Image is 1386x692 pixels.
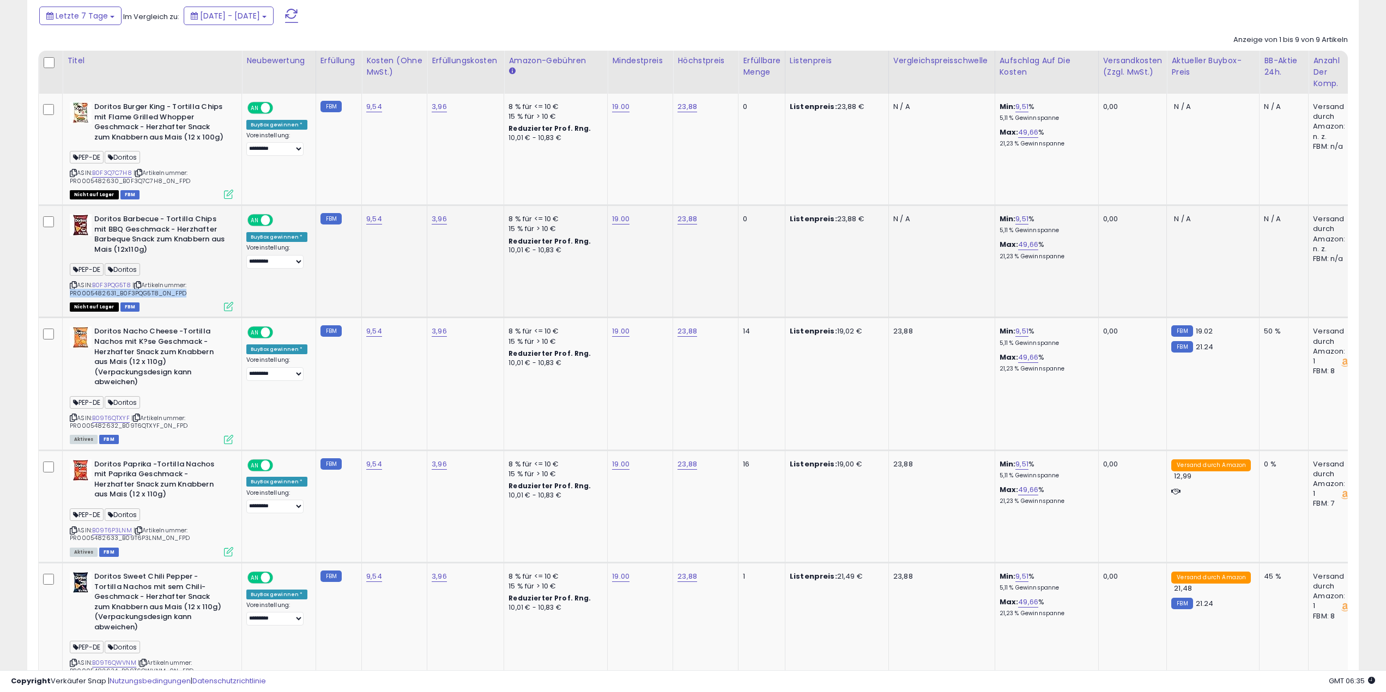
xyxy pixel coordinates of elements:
font: 3,96 [432,326,447,336]
img: 511ry6ZzltL._SL40_.jpg [70,102,92,124]
font: 15 % für > 10 € [509,111,556,122]
font: % [1038,352,1044,362]
font: ASIN: [77,414,92,422]
a: B09T6QWVNM [92,658,136,667]
font: Versand durch Amazon: 1 [1313,326,1345,366]
font: Kosten (ohne MwSt.) [366,55,422,77]
a: 23,88 [677,326,697,337]
font: FBM: 8 [1313,611,1335,621]
font: Doritos [113,642,137,652]
font: Versand durch Amazon: 1 [1313,459,1345,499]
a: B09T6QTXYF [92,414,130,423]
font: 23,88 [893,326,913,336]
font: Versand durch Amazon: n. z. [1313,214,1345,254]
font: Reduzierter Prof. Rng. [509,349,591,358]
font: Min: [1000,101,1016,112]
a: 19.00 [612,571,630,582]
button: Letzte 7 Tage [39,7,122,25]
button: [DATE] - [DATE] [184,7,274,25]
font: B0F3Q7C7H8 [92,168,132,177]
a: 9,54 [366,326,382,337]
font: Max: [1000,127,1019,137]
font: FBM [326,102,337,111]
font: 3,96 [432,101,447,112]
a: 9,51 [1015,214,1028,224]
font: 8 % für <= 10 € [509,459,559,469]
a: B0F3Q7C7H8 [92,168,132,178]
font: Reduzierter Prof. Rng. [509,236,591,246]
font: 10,01 € - 10,83 € [509,133,561,142]
font: Datenschutzrichtlinie [192,676,266,686]
font: 23,88 [677,326,697,336]
font: % [1038,127,1044,137]
font: Aktueller Buybox-Preis [1171,55,1241,77]
a: 9,54 [366,214,382,224]
font: 9,54 [366,214,382,224]
font: 5,11 % Gewinnspanne [1000,584,1060,592]
font: ASIN: [77,168,92,177]
font: 21,48 [1174,583,1192,593]
font: 23,88 [677,459,697,469]
font: 49,66 [1018,239,1038,250]
font: % [1038,239,1044,250]
font: | [132,281,134,289]
font: 16 [743,459,749,469]
font: Voreinstellung: [246,489,290,497]
font: 0,00 [1103,571,1118,581]
font: 0,00 [1103,214,1118,224]
font: FBM [326,572,337,580]
font: PEP-DE [78,153,100,162]
a: 23,88 [677,101,697,112]
a: 23,88 [677,214,697,224]
font: 9,54 [366,459,382,469]
font: Reduzierter Prof. Rng. [509,593,591,603]
font: % [1028,459,1034,469]
font: 49,66 [1018,597,1038,607]
font: AN [251,462,258,469]
font: Reduzierter Prof. Rng. [509,481,591,490]
font: Voreinstellung: [246,244,290,252]
font: 23,88 [677,571,697,581]
font: Doritos Paprika -Tortilla Nachos mit Paprika Geschmack - Herzhafter Snack zum Knabbern aus Mais (... [94,459,215,500]
font: 3,96 [432,571,447,581]
font: FBM [326,215,337,223]
font: Listenpreis: [790,459,837,469]
font: BuyBox gewinnen * [251,591,303,598]
font: 1 [743,571,745,581]
font: Neubewertung [246,55,305,66]
span: 2025-09-16 09:54 GMT [1329,676,1375,686]
font: 49,66 [1018,484,1038,495]
img: 41uLyDVyhCL._SL40_.jpg [70,459,92,481]
font: Doritos [113,398,137,407]
a: Nutzungsbedingungen [110,676,191,686]
font: Erfüllung [320,55,355,66]
font: FBM [125,192,136,198]
a: 49,66 [1018,127,1038,138]
font: AN [251,104,258,112]
font: Amazon-Gebühren [509,55,585,66]
font: Max: [1000,597,1019,607]
font: 12,99 [1174,471,1191,481]
font: Max: [1000,484,1019,495]
font: Min: [1000,459,1016,469]
font: Nicht auf Lager [74,304,114,310]
a: B0F3PQG5T8 [92,281,131,290]
font: BuyBox gewinnen * [251,234,303,240]
font: B09T6P3LNM [92,526,132,535]
font: N / A [1264,101,1281,112]
font: Versand durch Amazon [1177,573,1246,581]
font: 15 % für > 10 € [509,336,556,347]
font: N / A [1264,214,1281,224]
font: 19.00 [612,459,630,469]
font: Doritos Sweet Chili Pepper - Tortilla Nachos mit sem Chili-Geschmack - Herzhafter Snack zum Knabb... [94,571,221,632]
font: 0,00 [1103,459,1118,469]
font: Reduzierter Prof. Rng. [509,124,591,133]
span: Alle Angebote, die derzeit nicht vorrätig und bei Amazon nicht zum Kauf verfügbar sind [70,302,119,312]
font: 0,00 [1103,101,1118,112]
font: 5,11 % Gewinnspanne [1000,226,1060,234]
font: 9,51 [1015,459,1028,469]
font: Voreinstellung: [246,601,290,609]
font: 19.02 [1196,326,1213,336]
font: ASIN: [77,526,92,535]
